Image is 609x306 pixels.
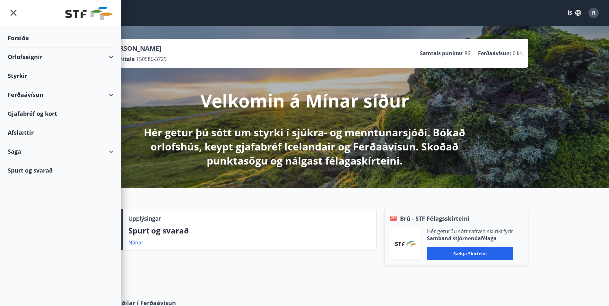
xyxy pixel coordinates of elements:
span: 86 [465,50,470,57]
p: Kennitala [109,55,135,63]
div: Gjafabréf og kort [8,104,113,123]
span: R [592,9,596,16]
div: Forsíða [8,29,113,47]
p: Samtals punktar [420,50,463,57]
p: Samband stjórnendafélaga [427,235,513,242]
p: Velkomin á Mínar síður [200,88,409,113]
p: Spurt og svarað [128,225,371,236]
span: 150586-3729 [136,55,167,63]
a: Nánar [128,239,144,246]
p: Upplýsingar [128,214,161,223]
p: Hér geturðu sótt rafræn skilríki fyrir [427,228,513,235]
div: Spurt og svarað [8,161,113,180]
div: Saga [8,142,113,161]
span: 0 kr. [513,50,523,57]
img: vjCaq2fThgY3EUYqSgpjEiBg6WP39ov69hlhuPVN.png [395,241,417,247]
button: menu [8,7,19,19]
p: Hér getur þú sótt um styrki í sjúkra- og menntunarsjóði. Bókað orlofshús, keypt gjafabréf Iceland... [135,125,474,168]
p: Ferðaávísun : [478,50,511,57]
div: Ferðaávísun [8,85,113,104]
div: Afslættir [8,123,113,142]
button: R [586,5,601,21]
span: Brú - STF Félagsskírteini [400,214,470,223]
button: ÍS [564,7,585,19]
div: Styrkir [8,66,113,85]
button: Sækja skírteini [427,247,513,260]
div: Orlofseignir [8,47,113,66]
img: union_logo [65,7,113,20]
p: [PERSON_NAME] [109,44,167,53]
